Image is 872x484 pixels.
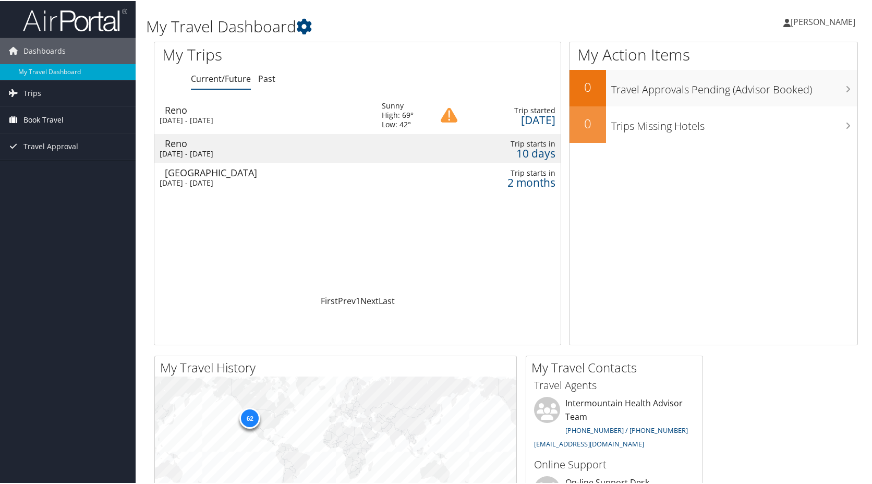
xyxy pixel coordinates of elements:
[565,425,688,434] a: [PHONE_NUMBER] / [PHONE_NUMBER]
[23,37,66,63] span: Dashboards
[258,72,275,83] a: Past
[570,69,857,105] a: 0Travel Approvals Pending (Advisor Booked)
[165,167,371,176] div: [GEOGRAPHIC_DATA]
[570,43,857,65] h1: My Action Items
[534,456,695,471] h3: Online Support
[382,119,414,128] div: Low: 42°
[338,294,356,306] a: Prev
[468,167,555,177] div: Trip starts in
[529,396,700,452] li: Intermountain Health Advisor Team
[468,177,555,186] div: 2 months
[160,358,516,376] h2: My Travel History
[468,105,555,114] div: Trip started
[356,294,360,306] a: 1
[23,7,127,31] img: airportal-logo.png
[611,76,857,96] h3: Travel Approvals Pending (Advisor Booked)
[379,294,395,306] a: Last
[23,106,64,132] span: Book Travel
[165,138,371,147] div: Reno
[534,377,695,392] h3: Travel Agents
[441,106,457,123] img: alert-flat-solid-caution.png
[23,132,78,159] span: Travel Approval
[531,358,703,376] h2: My Travel Contacts
[791,15,855,27] span: [PERSON_NAME]
[162,43,384,65] h1: My Trips
[570,105,857,142] a: 0Trips Missing Hotels
[165,104,371,114] div: Reno
[570,77,606,95] h2: 0
[611,113,857,132] h3: Trips Missing Hotels
[360,294,379,306] a: Next
[468,138,555,148] div: Trip starts in
[382,100,414,110] div: Sunny
[534,438,644,447] a: [EMAIL_ADDRESS][DOMAIN_NAME]
[468,114,555,124] div: [DATE]
[239,407,260,428] div: 62
[321,294,338,306] a: First
[146,15,626,37] h1: My Travel Dashboard
[382,110,414,119] div: High: 69°
[160,148,366,158] div: [DATE] - [DATE]
[191,72,251,83] a: Current/Future
[570,114,606,131] h2: 0
[160,115,366,124] div: [DATE] - [DATE]
[783,5,866,37] a: [PERSON_NAME]
[23,79,41,105] span: Trips
[468,148,555,157] div: 10 days
[160,177,366,187] div: [DATE] - [DATE]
